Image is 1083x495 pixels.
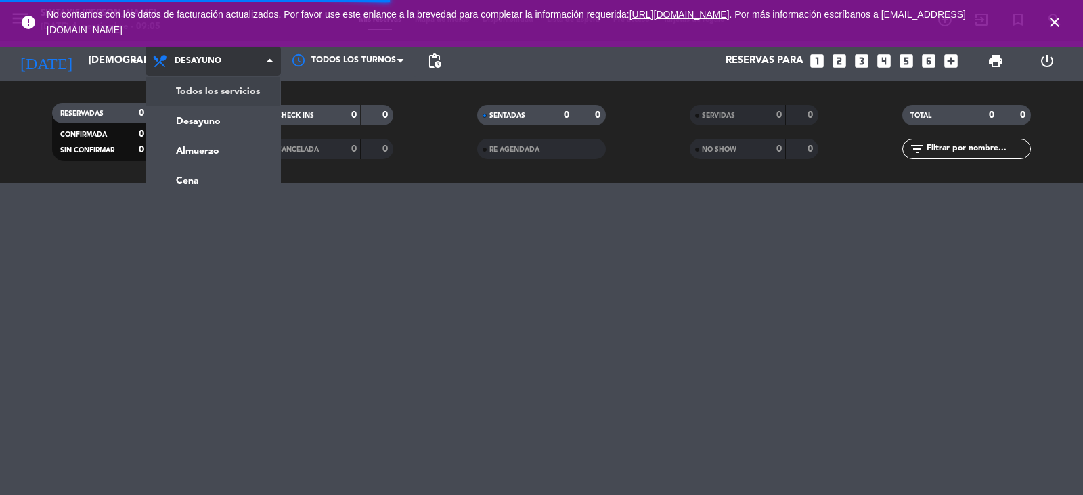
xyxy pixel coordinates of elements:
[60,147,114,154] span: SIN CONFIRMAR
[1021,41,1073,81] div: LOG OUT
[489,112,525,119] span: SENTADAS
[382,144,391,154] strong: 0
[146,106,280,136] a: Desayuno
[910,112,931,119] span: TOTAL
[20,14,37,30] i: error
[776,144,782,154] strong: 0
[139,145,144,154] strong: 0
[351,110,357,120] strong: 0
[146,77,280,106] a: Todos los servicios
[146,166,280,196] a: Cena
[831,52,848,70] i: looks_two
[726,55,803,67] span: Reservas para
[126,53,142,69] i: arrow_drop_down
[595,110,603,120] strong: 0
[920,52,937,70] i: looks_6
[139,129,144,139] strong: 0
[925,142,1030,156] input: Filtrar por nombre...
[146,136,280,166] a: Almuerzo
[909,141,925,157] i: filter_list
[1046,14,1063,30] i: close
[277,146,319,153] span: CANCELADA
[942,52,960,70] i: add_box
[175,56,221,66] span: Desayuno
[60,110,104,117] span: RESERVADAS
[47,9,966,35] a: . Por más información escríbanos a [EMAIL_ADDRESS][DOMAIN_NAME]
[853,52,870,70] i: looks_3
[351,144,357,154] strong: 0
[139,108,144,118] strong: 0
[564,110,569,120] strong: 0
[898,52,915,70] i: looks_5
[702,112,735,119] span: SERVIDAS
[382,110,391,120] strong: 0
[277,112,314,119] span: CHECK INS
[489,146,539,153] span: RE AGENDADA
[1020,110,1028,120] strong: 0
[989,110,994,120] strong: 0
[808,144,816,154] strong: 0
[988,53,1004,69] span: print
[1039,53,1055,69] i: power_settings_new
[875,52,893,70] i: looks_4
[702,146,736,153] span: NO SHOW
[10,46,82,76] i: [DATE]
[60,131,107,138] span: CONFIRMADA
[776,110,782,120] strong: 0
[808,110,816,120] strong: 0
[629,9,730,20] a: [URL][DOMAIN_NAME]
[47,9,966,35] span: No contamos con los datos de facturación actualizados. Por favor use este enlance a la brevedad p...
[426,53,443,69] span: pending_actions
[808,52,826,70] i: looks_one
